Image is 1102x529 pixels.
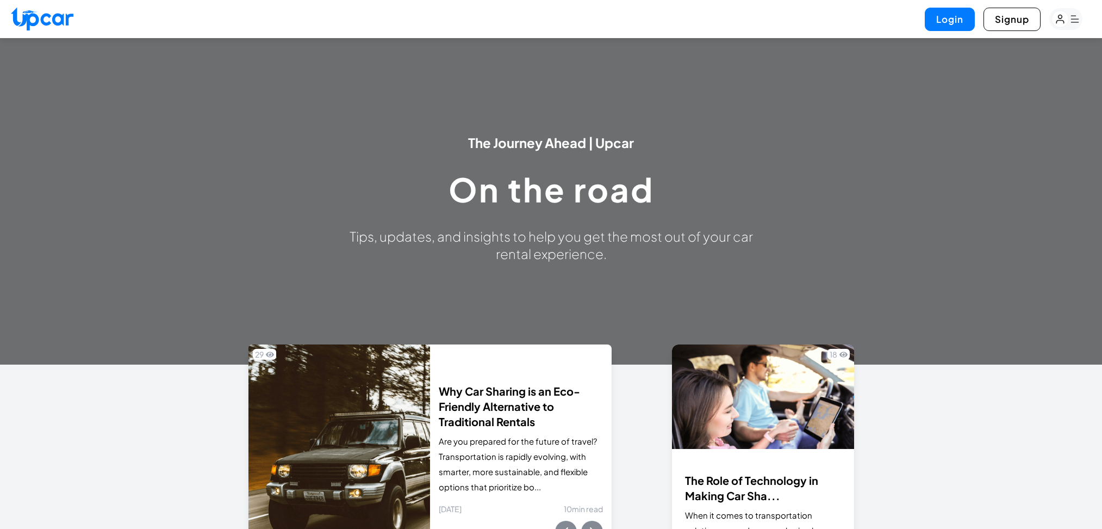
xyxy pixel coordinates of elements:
h1: On the road [343,173,760,206]
button: Signup [983,8,1041,31]
h3: The Role of Technology in Making Car Sha... [685,473,840,503]
button: Login [925,8,975,31]
h3: Tips, updates, and insights to help you get the most out of your car rental experience. [343,227,760,262]
p: Are you prepared for the future of travel? Transportation is rapidly evolving, with smarter, more... [439,434,603,495]
img: Upcar Logo [11,7,73,30]
img: image [672,345,854,449]
span: 29 [255,349,264,360]
span: [DATE] [439,503,462,514]
span: 18 [830,349,837,360]
span: 10 min read [564,503,603,514]
h2: Why Car Sharing is an Eco-Friendly Alternative to Traditional Rentals [439,384,603,429]
h3: The Journey Ahead | Upcar [343,134,760,151]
